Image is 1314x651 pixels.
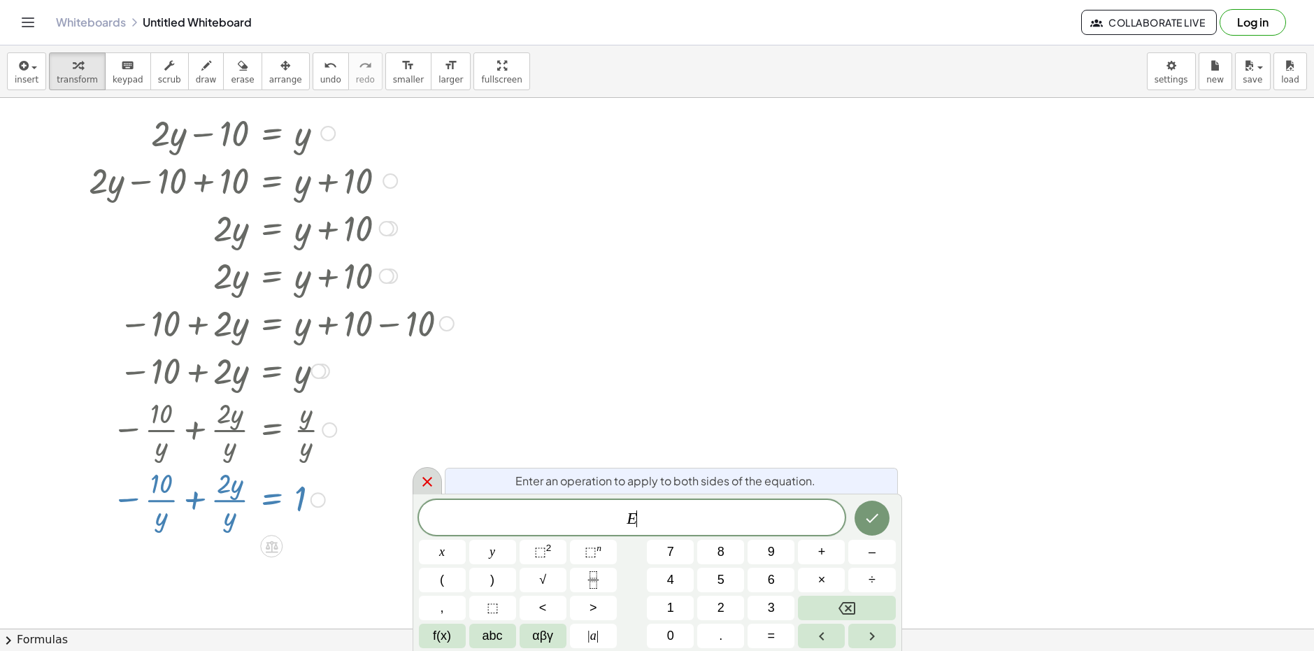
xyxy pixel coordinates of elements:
[585,545,597,559] span: ⬚
[1199,52,1232,90] button: new
[590,599,597,617] span: >
[105,52,151,90] button: keyboardkeypad
[570,540,617,564] button: Superscript
[818,543,826,561] span: +
[419,540,466,564] button: x
[869,571,876,589] span: ÷
[7,52,46,90] button: insert
[587,629,590,643] span: |
[587,627,599,645] span: a
[150,52,189,90] button: scrub
[748,568,794,592] button: 6
[1281,75,1299,85] span: load
[546,543,552,553] sup: 2
[697,540,744,564] button: 8
[431,52,471,90] button: format_sizelarger
[196,75,217,85] span: draw
[356,75,375,85] span: redo
[1081,10,1217,35] button: Collaborate Live
[438,75,463,85] span: larger
[627,509,637,527] var: E
[869,543,876,561] span: –
[768,571,775,589] span: 6
[158,75,181,85] span: scrub
[231,75,254,85] span: erase
[534,545,546,559] span: ⬚
[798,596,895,620] button: Backspace
[324,57,337,74] i: undo
[748,596,794,620] button: 3
[667,599,674,617] span: 1
[768,543,775,561] span: 9
[1155,75,1188,85] span: settings
[520,624,566,648] button: Greek alphabet
[1147,52,1196,90] button: settings
[49,52,106,90] button: transform
[697,624,744,648] button: .
[320,75,341,85] span: undo
[748,540,794,564] button: 9
[597,543,601,553] sup: n
[419,624,466,648] button: Functions
[532,627,553,645] span: αβγ
[748,624,794,648] button: Equals
[469,596,516,620] button: Placeholder
[469,568,516,592] button: )
[570,624,617,648] button: Absolute value
[483,627,503,645] span: abc
[520,568,566,592] button: Square root
[439,543,445,561] span: x
[798,624,845,648] button: Left arrow
[1243,75,1262,85] span: save
[441,599,444,617] span: ,
[667,543,674,561] span: 7
[520,540,566,564] button: Squared
[313,52,349,90] button: undoundo
[348,52,383,90] button: redoredo
[469,540,516,564] button: y
[697,568,744,592] button: 5
[667,627,674,645] span: 0
[359,57,372,74] i: redo
[393,75,424,85] span: smaller
[481,75,522,85] span: fullscreen
[444,57,457,74] i: format_size
[798,540,845,564] button: Plus
[1235,52,1271,90] button: save
[419,596,466,620] button: ,
[113,75,143,85] span: keypad
[717,543,724,561] span: 8
[647,540,694,564] button: 7
[539,571,546,589] span: √
[1220,9,1286,36] button: Log in
[768,627,776,645] span: =
[855,501,890,536] button: Done
[667,571,674,589] span: 4
[570,596,617,620] button: Greater than
[17,11,39,34] button: Toggle navigation
[223,52,262,90] button: erase
[818,571,826,589] span: ×
[636,510,637,527] span: ​
[647,596,694,620] button: 1
[798,568,845,592] button: Times
[570,568,617,592] button: Fraction
[647,568,694,592] button: 4
[717,571,724,589] span: 5
[440,571,444,589] span: (
[697,596,744,620] button: 2
[469,624,516,648] button: Alphabet
[597,629,599,643] span: |
[539,599,547,617] span: <
[848,568,895,592] button: Divide
[717,599,724,617] span: 2
[1273,52,1307,90] button: load
[647,624,694,648] button: 0
[1093,16,1205,29] span: Collaborate Live
[768,599,775,617] span: 3
[520,596,566,620] button: Less than
[433,627,451,645] span: f(x)
[385,52,431,90] button: format_sizesmaller
[487,599,499,617] span: ⬚
[260,535,283,557] div: Apply the same math to both sides of the equation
